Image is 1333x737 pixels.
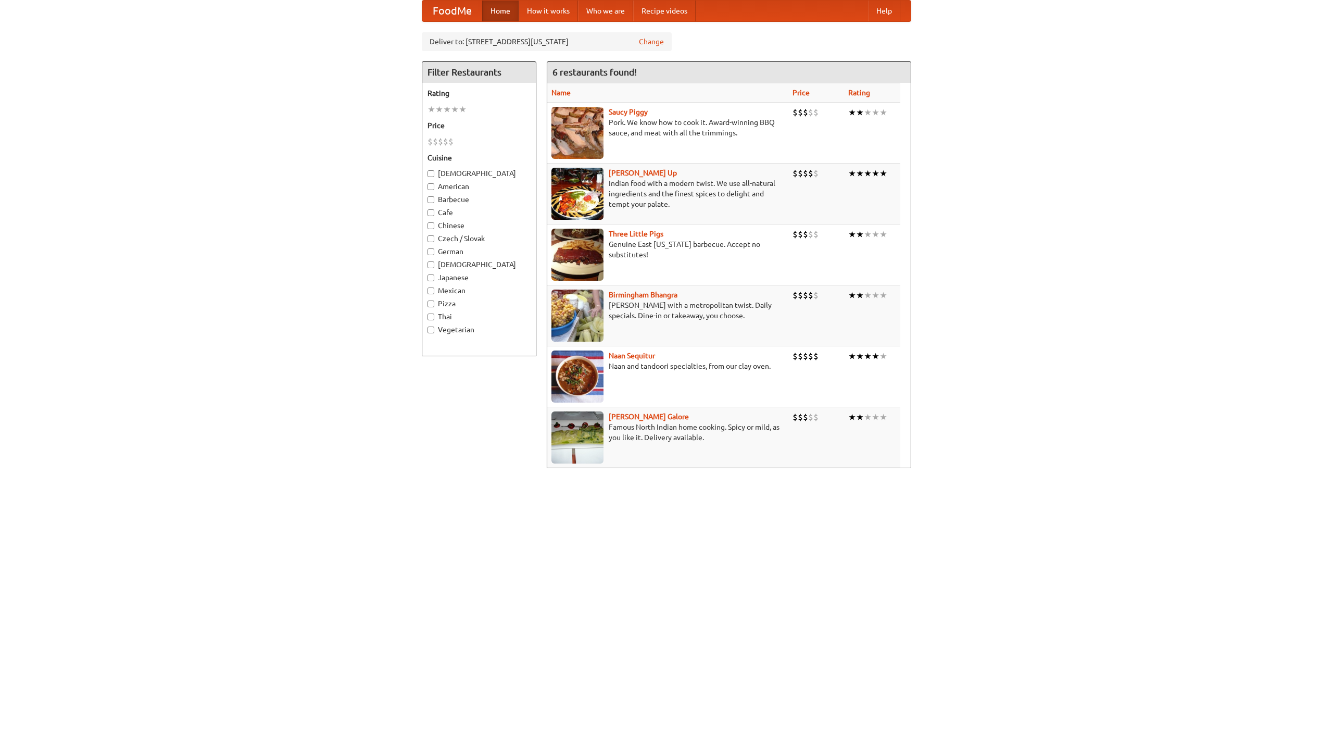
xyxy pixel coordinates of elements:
[551,229,603,281] img: littlepigs.jpg
[427,153,531,163] h5: Cuisine
[482,1,519,21] a: Home
[427,246,531,257] label: German
[813,229,819,240] li: $
[427,183,434,190] input: American
[864,229,872,240] li: ★
[551,300,784,321] p: [PERSON_NAME] with a metropolitan twist. Daily specials. Dine-in or takeaway, you choose.
[551,351,603,403] img: naansequitur.jpg
[551,168,603,220] img: curryup.jpg
[551,411,603,464] img: currygalore.jpg
[864,351,872,362] li: ★
[872,168,879,179] li: ★
[609,352,655,360] a: Naan Sequitur
[427,324,531,335] label: Vegetarian
[808,229,813,240] li: $
[427,104,435,115] li: ★
[864,107,872,118] li: ★
[864,411,872,423] li: ★
[427,288,434,294] input: Mexican
[813,290,819,301] li: $
[639,36,664,47] a: Change
[798,290,803,301] li: $
[848,168,856,179] li: ★
[427,261,434,268] input: [DEMOGRAPHIC_DATA]
[551,117,784,138] p: Pork. We know how to cook it. Award-winning BBQ sauce, and meat with all the trimmings.
[856,229,864,240] li: ★
[848,290,856,301] li: ★
[803,290,808,301] li: $
[609,230,663,238] a: Three Little Pigs
[438,136,443,147] li: $
[793,168,798,179] li: $
[551,89,571,97] a: Name
[848,89,870,97] a: Rating
[808,168,813,179] li: $
[879,290,887,301] li: ★
[609,169,677,177] a: [PERSON_NAME] Up
[551,178,784,209] p: Indian food with a modern twist. We use all-natural ingredients and the finest spices to delight ...
[427,311,531,322] label: Thai
[793,107,798,118] li: $
[879,229,887,240] li: ★
[879,168,887,179] li: ★
[551,290,603,342] img: bhangra.jpg
[793,229,798,240] li: $
[551,422,784,443] p: Famous North Indian home cooking. Spicy or mild, as you like it. Delivery available.
[798,168,803,179] li: $
[433,136,438,147] li: $
[422,62,536,83] h4: Filter Restaurants
[798,229,803,240] li: $
[872,411,879,423] li: ★
[868,1,900,21] a: Help
[864,290,872,301] li: ★
[448,136,454,147] li: $
[808,351,813,362] li: $
[427,314,434,320] input: Thai
[427,181,531,192] label: American
[609,413,689,421] a: [PERSON_NAME] Galore
[808,290,813,301] li: $
[803,351,808,362] li: $
[813,411,819,423] li: $
[435,104,443,115] li: ★
[808,107,813,118] li: $
[427,220,531,231] label: Chinese
[427,88,531,98] h5: Rating
[848,107,856,118] li: ★
[879,351,887,362] li: ★
[427,298,531,309] label: Pizza
[803,107,808,118] li: $
[813,168,819,179] li: $
[872,351,879,362] li: ★
[427,248,434,255] input: German
[793,351,798,362] li: $
[848,411,856,423] li: ★
[459,104,467,115] li: ★
[519,1,578,21] a: How it works
[856,351,864,362] li: ★
[427,168,531,179] label: [DEMOGRAPHIC_DATA]
[551,107,603,159] img: saucy.jpg
[633,1,696,21] a: Recipe videos
[552,67,637,77] ng-pluralize: 6 restaurants found!
[422,32,672,51] div: Deliver to: [STREET_ADDRESS][US_STATE]
[427,136,433,147] li: $
[427,207,531,218] label: Cafe
[427,274,434,281] input: Japanese
[551,239,784,260] p: Genuine East [US_STATE] barbecue. Accept no substitutes!
[427,222,434,229] input: Chinese
[427,327,434,333] input: Vegetarian
[856,168,864,179] li: ★
[848,351,856,362] li: ★
[879,411,887,423] li: ★
[803,229,808,240] li: $
[609,108,648,116] a: Saucy Piggy
[427,120,531,131] h5: Price
[864,168,872,179] li: ★
[793,290,798,301] li: $
[427,233,531,244] label: Czech / Slovak
[813,107,819,118] li: $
